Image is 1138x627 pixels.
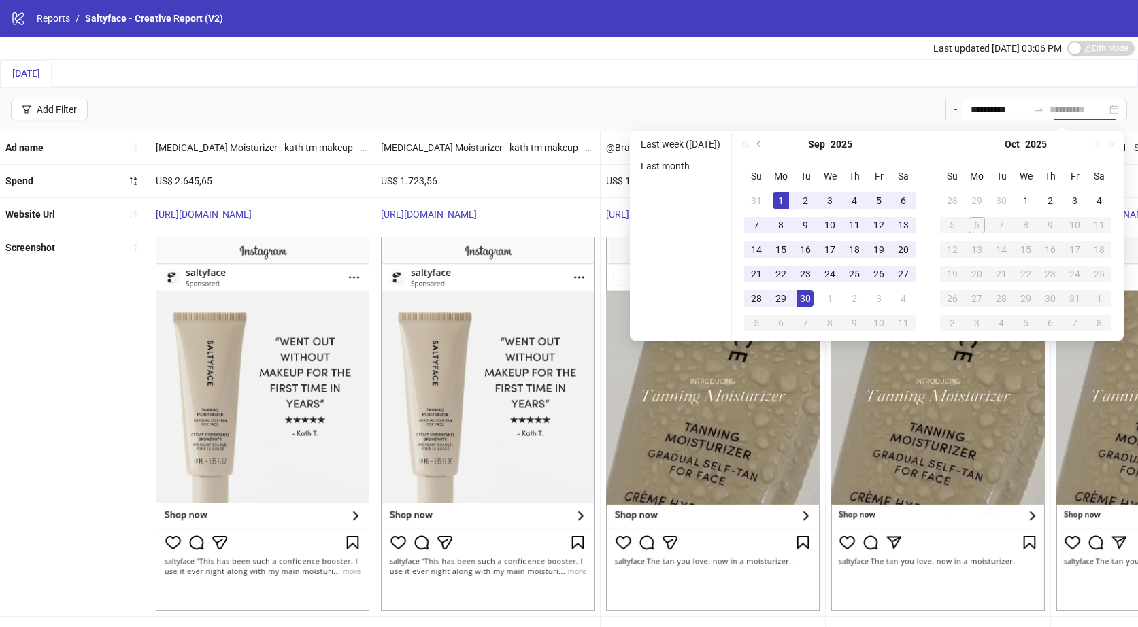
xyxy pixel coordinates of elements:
[993,315,1009,331] div: 4
[818,164,842,188] th: We
[842,237,867,262] td: 2025-09-18
[871,217,887,233] div: 12
[744,262,769,286] td: 2025-09-21
[965,237,989,262] td: 2025-10-13
[871,241,887,258] div: 19
[769,164,793,188] th: Mo
[1038,164,1062,188] th: Th
[933,43,1062,54] span: Last updated [DATE] 03:06 PM
[381,237,595,611] img: Screenshot 120227465098140395
[945,99,963,120] div: -
[1062,188,1087,213] td: 2025-10-03
[891,213,916,237] td: 2025-09-13
[1018,315,1034,331] div: 5
[1018,290,1034,307] div: 29
[867,188,891,213] td: 2025-09-05
[773,290,789,307] div: 29
[822,241,838,258] div: 17
[744,311,769,335] td: 2025-10-05
[822,217,838,233] div: 10
[993,241,1009,258] div: 14
[5,209,55,220] b: Website Url
[895,192,911,209] div: 6
[1087,188,1111,213] td: 2025-10-04
[965,262,989,286] td: 2025-10-20
[1033,104,1044,115] span: to
[940,164,965,188] th: Su
[793,262,818,286] td: 2025-09-23
[831,131,852,158] button: Choose a year
[773,315,789,331] div: 6
[1067,266,1083,282] div: 24
[769,237,793,262] td: 2025-09-15
[1091,241,1107,258] div: 18
[1042,290,1058,307] div: 30
[1091,266,1107,282] div: 25
[5,242,55,253] b: Screenshot
[748,241,765,258] div: 14
[1062,237,1087,262] td: 2025-10-17
[891,286,916,311] td: 2025-10-04
[846,241,863,258] div: 18
[1042,217,1058,233] div: 9
[773,192,789,209] div: 1
[744,188,769,213] td: 2025-08-31
[748,315,765,331] div: 5
[965,213,989,237] td: 2025-10-06
[969,217,985,233] div: 6
[944,266,960,282] div: 19
[895,315,911,331] div: 11
[748,266,765,282] div: 21
[989,311,1014,335] td: 2025-11-04
[940,286,965,311] td: 2025-10-26
[891,164,916,188] th: Sa
[1042,192,1058,209] div: 2
[635,136,726,152] li: Last week ([DATE])
[375,131,600,164] div: [MEDICAL_DATA] Moisturizer - kath tm makeup - SF4545898
[1087,164,1111,188] th: Sa
[871,290,887,307] div: 3
[944,241,960,258] div: 12
[635,158,726,174] li: Last month
[822,266,838,282] div: 24
[381,209,477,220] a: [URL][DOMAIN_NAME]
[773,241,789,258] div: 15
[773,266,789,282] div: 22
[1014,237,1038,262] td: 2025-10-15
[1067,241,1083,258] div: 17
[1067,192,1083,209] div: 3
[818,237,842,262] td: 2025-09-17
[793,213,818,237] td: 2025-09-09
[867,237,891,262] td: 2025-09-19
[842,213,867,237] td: 2025-09-11
[5,175,33,186] b: Spend
[1033,104,1044,115] span: swap-right
[1038,188,1062,213] td: 2025-10-02
[1042,315,1058,331] div: 6
[993,217,1009,233] div: 7
[1038,213,1062,237] td: 2025-10-09
[1014,262,1038,286] td: 2025-10-22
[965,286,989,311] td: 2025-10-27
[744,164,769,188] th: Su
[969,266,985,282] div: 20
[1018,192,1034,209] div: 1
[1062,262,1087,286] td: 2025-10-24
[1091,290,1107,307] div: 1
[1067,290,1083,307] div: 31
[867,262,891,286] td: 2025-09-26
[831,237,1045,611] img: Screenshot 120226658410250395
[797,217,814,233] div: 9
[22,105,31,114] span: filter
[769,286,793,311] td: 2025-09-29
[846,192,863,209] div: 4
[744,237,769,262] td: 2025-09-14
[846,315,863,331] div: 9
[871,266,887,282] div: 26
[601,165,825,197] div: US$ 1.365,78
[797,266,814,282] div: 23
[748,290,765,307] div: 28
[818,311,842,335] td: 2025-10-08
[1014,188,1038,213] td: 2025-10-01
[1087,237,1111,262] td: 2025-10-18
